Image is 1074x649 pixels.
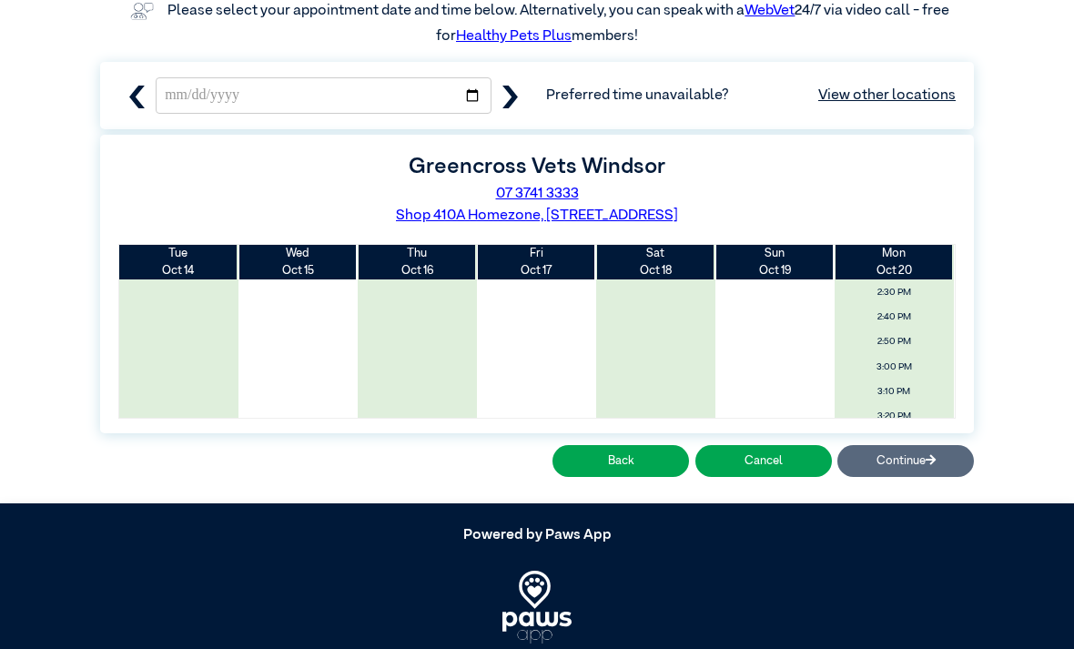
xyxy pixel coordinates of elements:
h5: Powered by Paws App [100,527,974,544]
img: PawsApp [502,571,572,644]
th: Oct 20 [835,245,954,279]
a: View other locations [818,85,956,106]
a: 07 3741 3333 [496,187,579,201]
span: 2:50 PM [839,331,948,352]
span: 3:20 PM [839,406,948,427]
label: Greencross Vets Windsor [409,156,665,177]
th: Oct 18 [596,245,715,279]
button: Back [552,445,689,477]
a: WebVet [745,4,795,18]
th: Oct 19 [715,245,835,279]
button: Cancel [695,445,832,477]
span: 2:40 PM [839,307,948,328]
th: Oct 16 [358,245,477,279]
span: 3:10 PM [839,381,948,402]
a: Shop 410A Homezone, [STREET_ADDRESS] [396,208,678,223]
a: Healthy Pets Plus [456,29,572,44]
th: Oct 14 [119,245,238,279]
span: 3:00 PM [839,357,948,378]
th: Oct 15 [238,245,358,279]
span: Preferred time unavailable? [546,85,956,106]
th: Oct 17 [477,245,596,279]
span: 2:30 PM [839,282,948,303]
label: Please select your appointment date and time below. Alternatively, you can speak with a 24/7 via ... [167,4,952,44]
